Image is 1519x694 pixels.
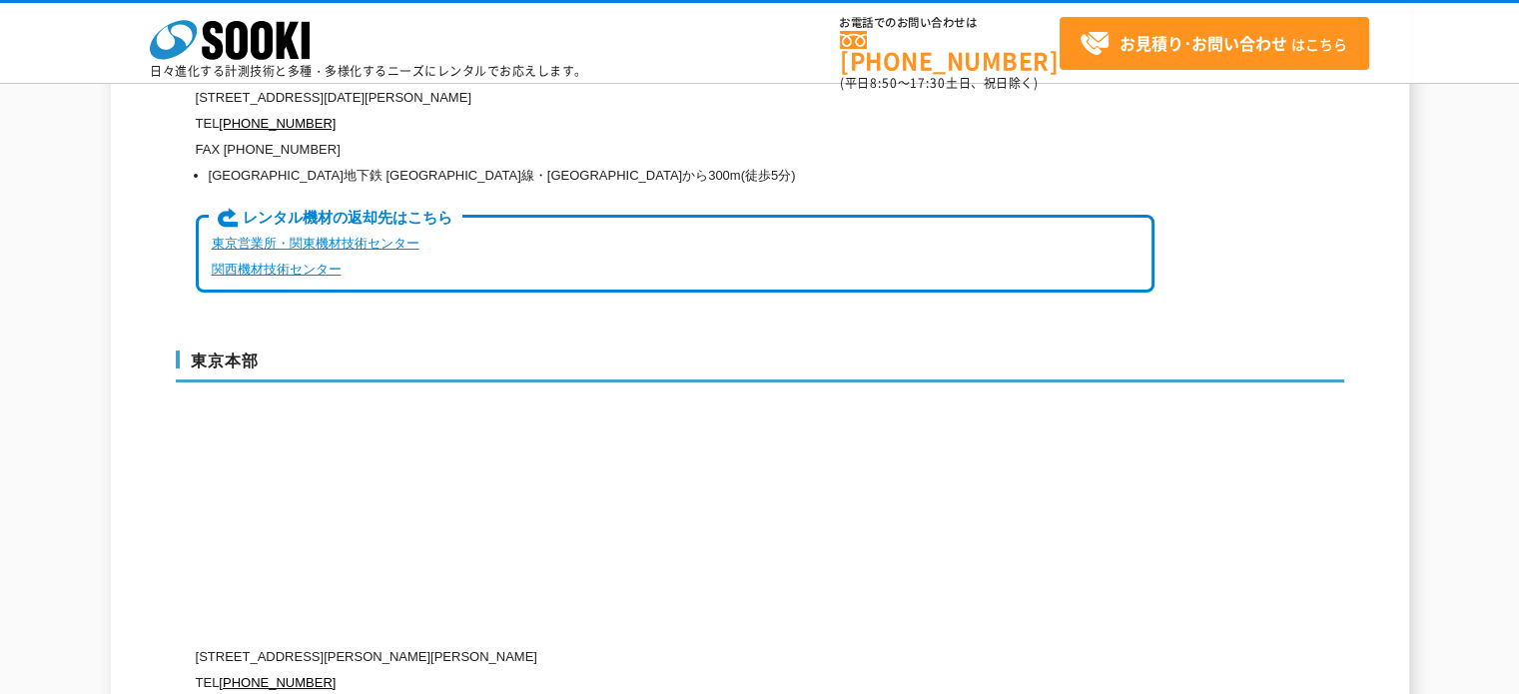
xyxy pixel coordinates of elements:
[209,163,1154,189] li: [GEOGRAPHIC_DATA]地下鉄 [GEOGRAPHIC_DATA]線・[GEOGRAPHIC_DATA]から300m(徒歩5分)
[840,31,1060,72] a: [PHONE_NUMBER]
[212,262,342,277] a: 関西機材技術センター
[910,74,946,92] span: 17:30
[209,208,461,230] span: レンタル機材の返却先はこちら
[196,111,1154,137] p: TEL
[1080,29,1347,59] span: はこちら
[219,116,336,131] a: [PHONE_NUMBER]
[196,85,1154,111] p: [STREET_ADDRESS][DATE][PERSON_NAME]
[196,137,1154,163] p: FAX [PHONE_NUMBER]
[1120,31,1287,55] strong: お見積り･お問い合わせ
[1060,17,1369,70] a: お見積り･お問い合わせはこちら
[840,17,1060,29] span: お電話でのお問い合わせは
[870,74,898,92] span: 8:50
[212,236,419,251] a: 東京営業所・関東機材技術センター
[840,74,1038,92] span: (平日 ～ 土日、祝日除く)
[219,675,336,690] a: [PHONE_NUMBER]
[196,644,1154,670] p: [STREET_ADDRESS][PERSON_NAME][PERSON_NAME]
[176,350,1344,382] h3: 東京本部
[150,65,587,77] p: 日々進化する計測技術と多種・多様化するニーズにレンタルでお応えします。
